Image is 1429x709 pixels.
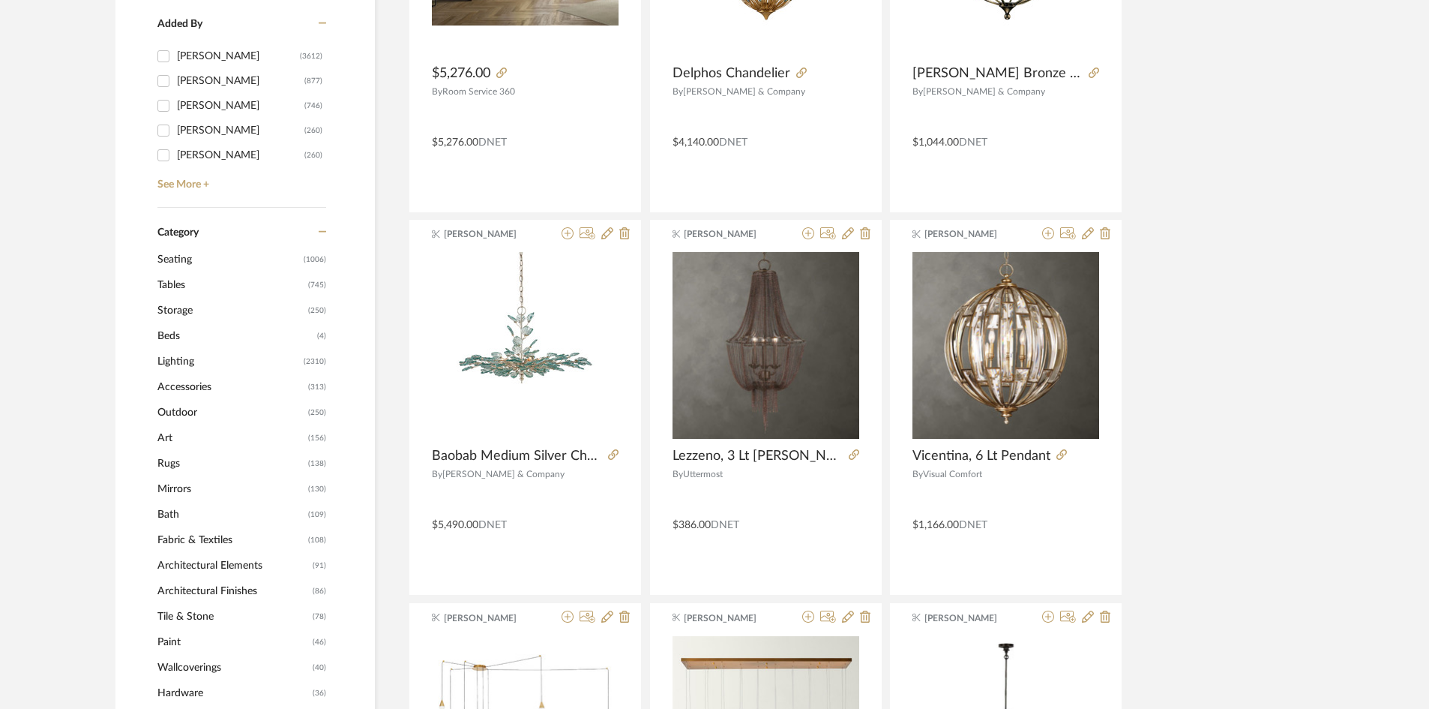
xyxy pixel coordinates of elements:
span: [PERSON_NAME] & Company [442,470,565,479]
span: DNET [478,520,507,530]
span: Art [157,425,304,451]
span: Mirrors [157,476,304,502]
span: Room Service 360 [442,87,515,96]
span: By [912,87,923,96]
span: By [673,470,683,479]
span: (138) [308,452,326,476]
div: [PERSON_NAME] [177,94,304,118]
span: Outdoor [157,400,304,425]
div: [PERSON_NAME] [177,69,304,93]
span: [PERSON_NAME] & Company [923,87,1045,96]
div: [PERSON_NAME] [177,143,304,167]
div: (877) [304,69,322,93]
span: Vicentina, 6 Lt Pendant [912,448,1050,464]
span: (40) [313,656,326,680]
img: Lezzeno, 3 Lt Chandelier [673,252,859,439]
span: [PERSON_NAME] [684,611,778,625]
span: (745) [308,273,326,297]
a: See More + [154,167,326,191]
span: Category [157,227,199,239]
span: Architectural Finishes [157,578,309,604]
span: $4,140.00 [673,137,719,148]
span: (4) [317,324,326,348]
span: [PERSON_NAME] [924,611,1019,625]
span: [PERSON_NAME] [924,227,1019,241]
span: By [673,87,683,96]
span: $5,276.00 [432,137,478,148]
span: $5,490.00 [432,520,478,530]
span: $5,276.00 [432,65,490,82]
div: (260) [304,143,322,167]
span: [PERSON_NAME] & Company [683,87,805,96]
span: By [432,470,442,479]
span: (78) [313,605,326,629]
span: Paint [157,629,309,655]
span: Lighting [157,349,300,374]
img: Baobab Medium Silver Chandelier [451,252,601,440]
span: Seating [157,247,300,272]
span: [PERSON_NAME] [684,227,778,241]
div: (3612) [300,44,322,68]
span: Uttermost [683,470,723,479]
span: [PERSON_NAME] [444,227,538,241]
span: Visual Comfort [923,470,982,479]
span: Baobab Medium Silver Chandelier [432,448,602,464]
span: Tables [157,272,304,298]
span: (250) [308,299,326,323]
span: Fabric & Textiles [157,527,304,553]
span: Bath [157,502,304,527]
span: (250) [308,401,326,425]
span: (313) [308,375,326,399]
span: (2310) [304,350,326,374]
span: DNET [719,137,747,148]
span: DNET [959,520,987,530]
span: [PERSON_NAME] Bronze Orb Chandelier [912,65,1083,82]
span: Beds [157,323,313,349]
span: $1,166.00 [912,520,959,530]
span: (156) [308,426,326,450]
span: Hardware [157,680,309,706]
span: DNET [711,520,739,530]
span: Accessories [157,374,304,400]
span: Delphos Chandelier [673,65,790,82]
span: (46) [313,630,326,654]
span: (36) [313,681,326,705]
span: Architectural Elements [157,553,309,578]
span: $1,044.00 [912,137,959,148]
span: (86) [313,579,326,603]
span: Lezzeno, 3 Lt [PERSON_NAME] [673,448,843,464]
span: (91) [313,554,326,578]
span: Wallcoverings [157,655,309,680]
span: DNET [959,137,987,148]
span: $386.00 [673,520,711,530]
span: DNET [478,137,507,148]
span: Tile & Stone [157,604,309,629]
span: (1006) [304,248,326,272]
div: (260) [304,119,322,143]
span: (130) [308,477,326,501]
span: Rugs [157,451,304,476]
span: Added By [157,19,202,29]
img: Vicentina, 6 Lt Pendant [912,252,1099,439]
div: (746) [304,94,322,118]
span: [PERSON_NAME] [444,611,538,625]
div: [PERSON_NAME] [177,44,300,68]
span: By [432,87,442,96]
span: Storage [157,298,304,323]
span: (108) [308,528,326,552]
span: By [912,470,923,479]
div: [PERSON_NAME] [177,119,304,143]
span: (109) [308,503,326,527]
